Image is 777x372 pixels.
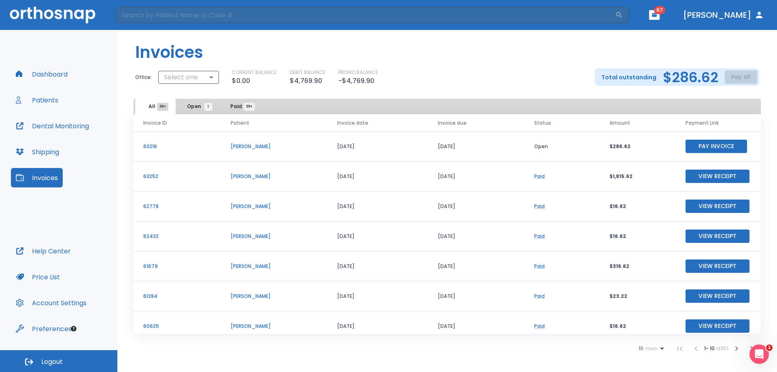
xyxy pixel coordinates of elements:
[686,202,749,209] a: View Receipt
[428,281,524,311] td: [DATE]
[686,322,749,329] a: View Receipt
[143,119,167,127] span: Invoice ID
[11,168,63,187] button: Invoices
[534,263,545,270] a: Paid
[231,119,249,127] span: Patient
[609,173,666,180] p: $1,815.62
[663,71,718,83] h2: $286.62
[290,69,325,76] p: DEBIT BALANCE
[143,143,211,150] p: 63216
[70,325,77,332] div: Tooltip anchor
[534,293,545,300] a: Paid
[609,119,630,127] span: Amount
[639,346,643,351] span: 10
[327,311,428,341] td: [DATE]
[686,200,749,213] button: View Receipt
[143,323,211,330] p: 60625
[438,119,467,127] span: Invoice due
[766,344,773,351] span: 1
[534,173,545,180] a: Paid
[231,293,318,300] p: [PERSON_NAME]
[686,292,749,299] a: View Receipt
[143,293,211,300] p: 61284
[609,263,666,270] p: $316.62
[143,203,211,210] p: 62778
[11,64,72,84] button: Dashboard
[41,357,63,366] span: Logout
[231,203,318,210] p: [PERSON_NAME]
[686,142,747,149] a: Pay Invoice
[11,293,91,312] button: Account Settings
[337,119,368,127] span: Invoice date
[534,233,545,240] a: Paid
[327,191,428,221] td: [DATE]
[244,103,255,111] span: 99+
[11,116,94,136] button: Dental Monitoring
[157,103,168,111] span: 99+
[290,76,322,86] p: $4,769.90
[231,173,318,180] p: [PERSON_NAME]
[231,263,318,270] p: [PERSON_NAME]
[704,345,716,352] span: 1 - 10
[338,69,378,76] p: PROMO BALANCE
[135,40,203,64] h1: Invoices
[231,233,318,240] p: [PERSON_NAME]
[680,8,767,22] button: [PERSON_NAME]
[524,132,600,162] td: Open
[135,99,261,114] div: tabs
[686,172,749,179] a: View Receipt
[231,323,318,330] p: [PERSON_NAME]
[428,191,524,221] td: [DATE]
[609,323,666,330] p: $16.62
[428,221,524,251] td: [DATE]
[686,232,749,239] a: View Receipt
[609,293,666,300] p: $23.22
[686,319,749,333] button: View Receipt
[428,251,524,281] td: [DATE]
[11,90,63,110] button: Patients
[643,346,657,351] span: rows
[116,7,615,23] input: Search by Patient Name or Case #
[716,345,728,352] span: of 351
[609,143,666,150] p: $286.62
[149,103,163,110] span: All
[327,221,428,251] td: [DATE]
[609,203,666,210] p: $16.62
[428,162,524,191] td: [DATE]
[11,267,65,287] button: Price List
[143,173,211,180] p: 63252
[686,170,749,183] button: View Receipt
[11,319,76,338] button: Preferences
[230,103,249,110] span: Paid
[686,259,749,273] button: View Receipt
[338,76,374,86] p: -$4,769.90
[609,233,666,240] p: $16.62
[187,103,208,110] span: Open
[686,119,719,127] span: Payment Link
[534,203,545,210] a: Paid
[135,74,152,81] p: Office:
[327,132,428,162] td: [DATE]
[686,289,749,303] button: View Receipt
[143,233,211,240] p: 62432
[686,230,749,243] button: View Receipt
[534,323,545,329] a: Paid
[231,143,318,150] p: [PERSON_NAME]
[428,311,524,341] td: [DATE]
[686,140,747,153] button: Pay Invoice
[686,262,749,269] a: View Receipt
[601,72,656,82] p: Total outstanding
[11,142,64,162] button: Shipping
[11,241,76,261] button: Help Center
[143,263,211,270] p: 61679
[10,6,96,23] img: Orthosnap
